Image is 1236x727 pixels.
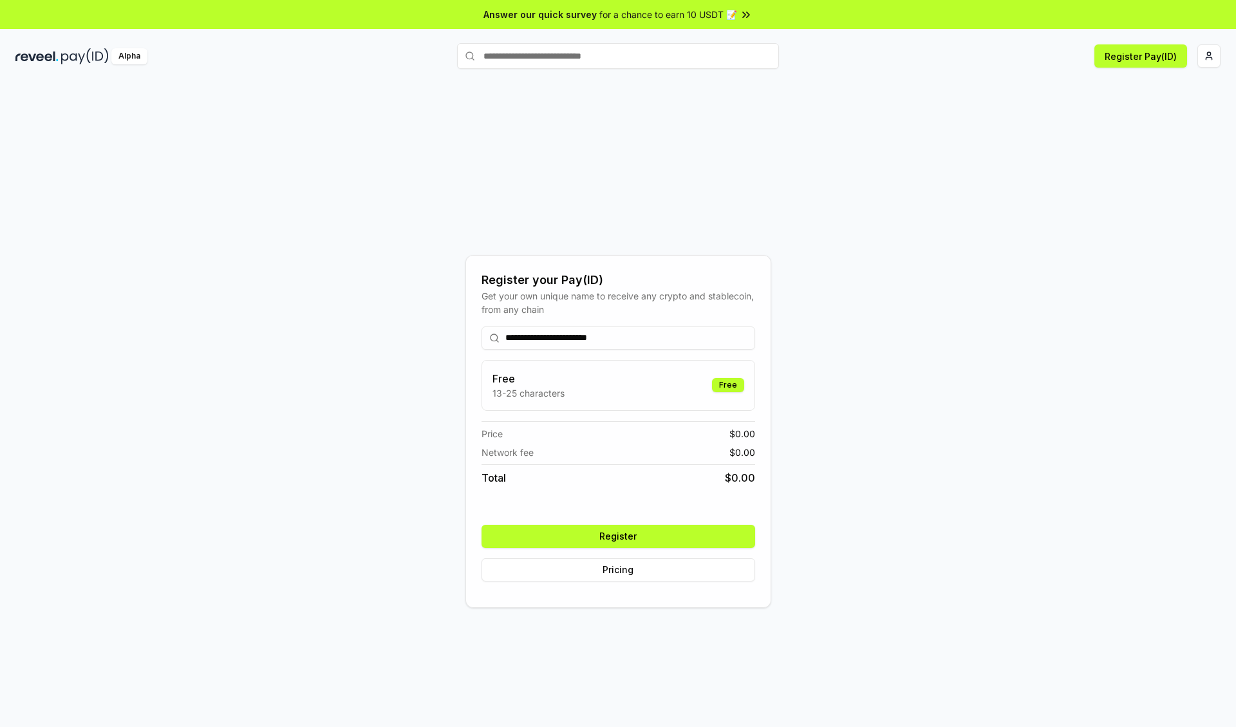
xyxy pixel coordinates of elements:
[482,427,503,440] span: Price
[729,446,755,459] span: $ 0.00
[1094,44,1187,68] button: Register Pay(ID)
[492,386,565,400] p: 13-25 characters
[482,558,755,581] button: Pricing
[729,427,755,440] span: $ 0.00
[712,378,744,392] div: Free
[482,289,755,316] div: Get your own unique name to receive any crypto and stablecoin, from any chain
[482,525,755,548] button: Register
[482,271,755,289] div: Register your Pay(ID)
[15,48,59,64] img: reveel_dark
[599,8,737,21] span: for a chance to earn 10 USDT 📝
[482,470,506,486] span: Total
[483,8,597,21] span: Answer our quick survey
[482,446,534,459] span: Network fee
[725,470,755,486] span: $ 0.00
[61,48,109,64] img: pay_id
[492,371,565,386] h3: Free
[111,48,147,64] div: Alpha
